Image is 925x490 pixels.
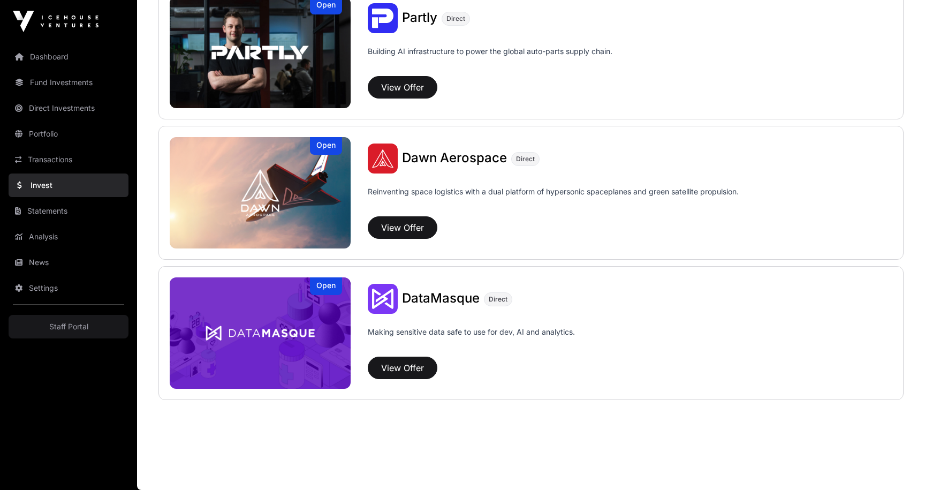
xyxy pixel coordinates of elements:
a: DataMasqueOpen [170,277,351,389]
a: Portfolio [9,122,128,146]
a: Direct Investments [9,96,128,120]
p: Building AI infrastructure to power the global auto-parts supply chain. [368,46,612,72]
iframe: Chat Widget [871,439,925,490]
a: Transactions [9,148,128,171]
a: Settings [9,276,128,300]
a: Dawn AerospaceOpen [170,137,351,248]
img: Dawn Aerospace [170,137,351,248]
button: View Offer [368,76,437,99]
p: Making sensitive data safe to use for dev, AI and analytics. [368,327,575,352]
span: DataMasque [402,290,480,306]
span: Direct [446,14,465,23]
p: Reinventing space logistics with a dual platform of hypersonic spaceplanes and green satellite pr... [368,186,739,212]
div: Open [310,277,342,295]
a: Invest [9,174,128,197]
a: News [9,251,128,274]
div: Open [310,137,342,155]
a: Staff Portal [9,315,128,338]
a: Partly [402,11,437,25]
span: Partly [402,10,437,25]
img: Dawn Aerospace [368,144,398,174]
a: Statements [9,199,128,223]
a: Analysis [9,225,128,248]
img: Partly [368,3,398,33]
a: Fund Investments [9,71,128,94]
span: Direct [489,295,507,304]
button: View Offer [368,357,437,379]
a: Dawn Aerospace [402,152,507,165]
span: Direct [516,155,535,163]
button: View Offer [368,216,437,239]
a: DataMasque [402,292,480,306]
a: Dashboard [9,45,128,69]
img: DataMasque [368,284,398,314]
img: DataMasque [170,277,351,389]
span: Dawn Aerospace [402,150,507,165]
img: Icehouse Ventures Logo [13,11,98,32]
